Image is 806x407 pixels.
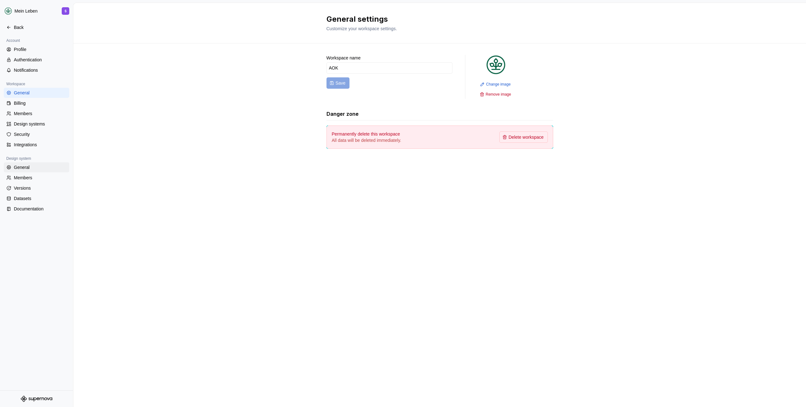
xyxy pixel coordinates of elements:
a: Notifications [4,65,69,75]
div: Integrations [14,142,67,148]
h3: Danger zone [326,110,359,118]
div: Back [14,24,67,31]
a: Profile [4,44,69,54]
div: Billing [14,100,67,106]
img: df5db9ef-aba0-4771-bf51-9763b7497661.png [486,55,506,75]
div: Notifications [14,67,67,73]
div: Authentication [14,57,67,63]
span: Customize your workspace settings. [326,26,397,31]
button: Mein LebenS [1,4,72,18]
div: General [14,90,67,96]
div: Security [14,131,67,137]
a: Versions [4,183,69,193]
div: Design systems [14,121,67,127]
a: General [4,88,69,98]
a: Billing [4,98,69,108]
button: Remove image [478,90,514,99]
h2: General settings [326,14,546,24]
img: df5db9ef-aba0-4771-bf51-9763b7497661.png [4,7,12,15]
a: Documentation [4,204,69,214]
div: Design system [4,155,34,162]
div: Documentation [14,206,67,212]
a: Design systems [4,119,69,129]
div: Workspace [4,80,28,88]
h4: Permanently delete this workspace [332,131,400,137]
button: Delete workspace [499,131,548,143]
div: Versions [14,185,67,191]
span: Remove image [486,92,511,97]
a: Authentication [4,55,69,65]
div: Datasets [14,195,67,202]
span: Delete workspace [508,134,543,140]
a: Members [4,173,69,183]
a: Members [4,109,69,119]
div: Profile [14,46,67,53]
a: Integrations [4,140,69,150]
div: S [65,8,67,14]
button: Change image [478,80,514,89]
a: Back [4,22,69,32]
div: Members [14,110,67,117]
a: Security [4,129,69,139]
p: All data will be deleted immediately. [332,137,401,143]
svg: Supernova Logo [21,396,52,402]
a: Datasets [4,193,69,203]
span: Change image [486,82,511,87]
label: Workspace name [326,55,361,61]
div: Members [14,175,67,181]
div: Account [4,37,22,44]
div: General [14,164,67,170]
a: General [4,162,69,172]
div: Mein Leben [14,8,37,14]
